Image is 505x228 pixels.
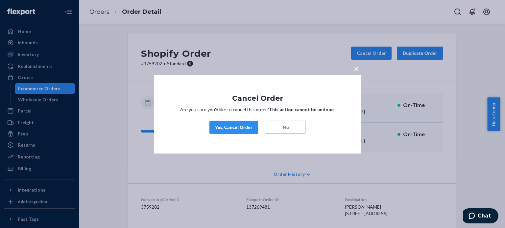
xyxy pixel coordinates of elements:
[354,63,359,74] span: ×
[266,121,305,134] button: No
[215,124,252,131] div: Yes, Cancel Order
[269,107,335,112] strong: This action cannot be undone.
[463,208,498,225] iframe: Opens a widget where you can chat to one of our agents
[174,94,341,102] h1: Cancel Order
[174,106,341,113] p: Are you sure you’d like to cancel this order?
[209,121,258,134] button: Yes, Cancel Order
